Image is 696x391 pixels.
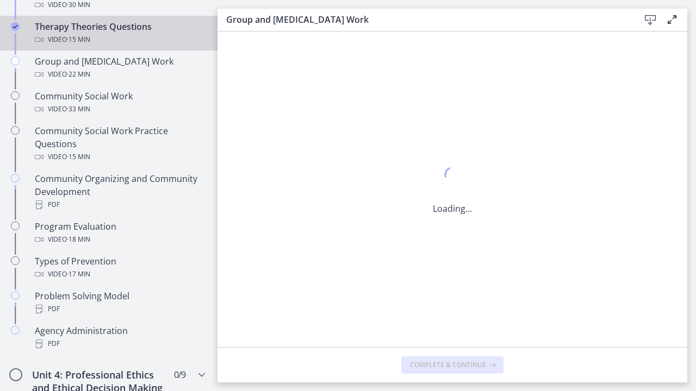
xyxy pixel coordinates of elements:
div: PDF [35,302,204,316]
span: · 22 min [67,68,90,81]
div: Video [35,233,204,246]
i: Completed [11,22,20,31]
span: Complete & continue [410,361,486,369]
div: Therapy Theories Questions [35,20,204,46]
div: Problem Solving Model [35,289,204,316]
div: Community Social Work [35,90,204,116]
div: 1 [433,164,472,189]
button: Complete & continue [401,356,504,374]
span: · 18 min [67,233,90,246]
div: Video [35,33,204,46]
div: PDF [35,198,204,211]
div: Video [35,103,204,116]
span: · 15 min [67,150,90,163]
div: Video [35,68,204,81]
span: 0 / 9 [174,368,185,381]
div: Video [35,150,204,163]
div: PDF [35,337,204,350]
div: Group and [MEDICAL_DATA] Work [35,55,204,81]
div: Agency Administration [35,324,204,350]
span: · 33 min [67,103,90,116]
div: Community Organizing and Community Development [35,172,204,211]
h3: Group and [MEDICAL_DATA] Work [226,13,622,26]
span: · 17 min [67,268,90,281]
p: Loading... [433,202,472,215]
div: Types of Prevention [35,255,204,281]
div: Video [35,268,204,281]
div: Community Social Work Practice Questions [35,124,204,163]
span: · 15 min [67,33,90,46]
div: Program Evaluation [35,220,204,246]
